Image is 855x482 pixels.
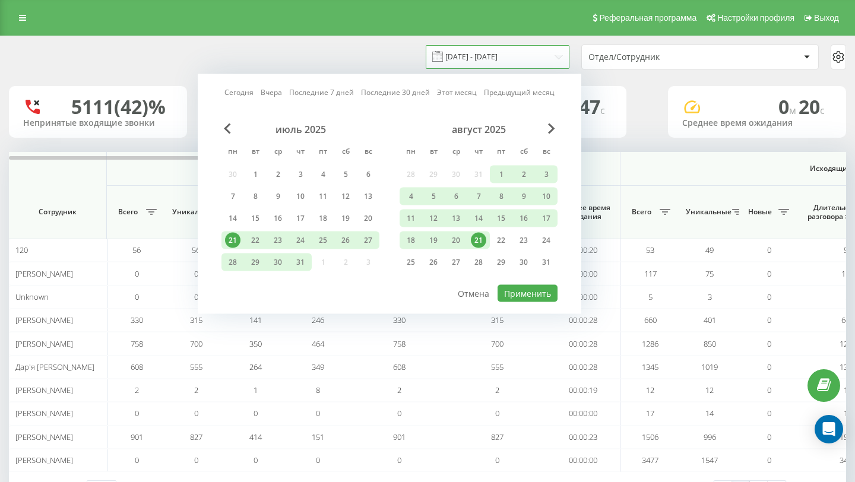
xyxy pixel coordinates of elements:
[221,253,244,271] div: пн 28 июля 2025 г.
[132,245,141,255] span: 56
[767,385,771,395] span: 0
[393,361,406,372] span: 608
[402,144,420,161] abbr: понедельник
[535,232,558,249] div: вс 24 авг. 2025 г.
[400,210,422,227] div: пн 11 авг. 2025 г.
[289,188,312,205] div: чт 10 июля 2025 г.
[682,118,832,128] div: Среднее время ожидания
[686,207,729,217] span: Уникальные
[15,338,73,349] span: [PERSON_NAME]
[493,255,509,270] div: 29
[422,210,445,227] div: вт 12 авг. 2025 г.
[537,144,555,161] abbr: воскресенье
[334,188,357,205] div: сб 12 июля 2025 г.
[190,315,202,325] span: 315
[820,104,825,117] span: c
[131,315,143,325] span: 330
[512,232,535,249] div: сб 23 авг. 2025 г.
[844,245,852,255] span: 53
[254,455,258,465] span: 0
[495,455,499,465] span: 0
[490,188,512,205] div: пт 8 авг. 2025 г.
[190,338,202,349] span: 700
[315,211,331,226] div: 18
[437,87,477,98] a: Этот месяц
[445,188,467,205] div: ср 6 авг. 2025 г.
[535,253,558,271] div: вс 31 авг. 2025 г.
[267,188,289,205] div: ср 9 июля 2025 г.
[767,455,771,465] span: 0
[194,455,198,465] span: 0
[334,210,357,227] div: сб 19 июля 2025 г.
[600,104,605,117] span: c
[194,385,198,395] span: 2
[789,104,799,117] span: м
[393,338,406,349] span: 758
[546,356,620,379] td: 00:00:28
[471,211,486,226] div: 14
[248,255,263,270] div: 29
[172,207,215,217] span: Уникальные
[15,455,73,465] span: [PERSON_NAME]
[397,385,401,395] span: 2
[704,432,716,442] span: 996
[267,166,289,183] div: ср 2 июля 2025 г.
[15,361,94,372] span: Дар'я [PERSON_NAME]
[221,188,244,205] div: пн 7 июля 2025 г.
[535,210,558,227] div: вс 17 авг. 2025 г.
[293,255,308,270] div: 31
[270,189,286,204] div: 9
[248,189,263,204] div: 8
[249,361,262,372] span: 264
[646,385,654,395] span: 12
[338,211,353,226] div: 19
[546,449,620,472] td: 00:00:00
[512,253,535,271] div: сб 30 авг. 2025 г.
[194,408,198,418] span: 0
[548,123,555,134] span: Next Month
[254,408,258,418] span: 0
[292,144,309,161] abbr: четверг
[422,232,445,249] div: вт 19 авг. 2025 г.
[334,166,357,183] div: сб 5 июля 2025 г.
[244,188,267,205] div: вт 8 июля 2025 г.
[400,123,558,135] div: август 2025
[546,426,620,449] td: 00:00:23
[491,315,503,325] span: 315
[767,432,771,442] span: 0
[269,144,287,161] abbr: среда
[400,253,422,271] div: пн 25 авг. 2025 г.
[289,232,312,249] div: чт 24 июля 2025 г.
[312,210,334,227] div: пт 18 июля 2025 г.
[403,211,419,226] div: 11
[312,232,334,249] div: пт 25 июля 2025 г.
[493,233,509,248] div: 22
[815,415,843,443] div: Open Intercom Messenger
[467,253,490,271] div: чт 28 авг. 2025 г.
[642,455,658,465] span: 3477
[360,189,376,204] div: 13
[642,361,658,372] span: 1345
[495,408,499,418] span: 0
[491,338,503,349] span: 700
[190,432,202,442] span: 827
[15,385,73,395] span: [PERSON_NAME]
[397,455,401,465] span: 0
[642,432,658,442] span: 1506
[704,315,716,325] span: 401
[705,408,714,418] span: 14
[642,338,658,349] span: 1286
[767,408,771,418] span: 0
[224,87,254,98] a: Сегодня
[705,245,714,255] span: 49
[767,291,771,302] span: 0
[767,361,771,372] span: 0
[270,211,286,226] div: 16
[516,233,531,248] div: 23
[471,189,486,204] div: 7
[289,210,312,227] div: чт 17 июля 2025 г.
[23,118,173,128] div: Непринятые входящие звонки
[555,203,611,221] span: Среднее время ожидания
[135,291,139,302] span: 0
[448,255,464,270] div: 27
